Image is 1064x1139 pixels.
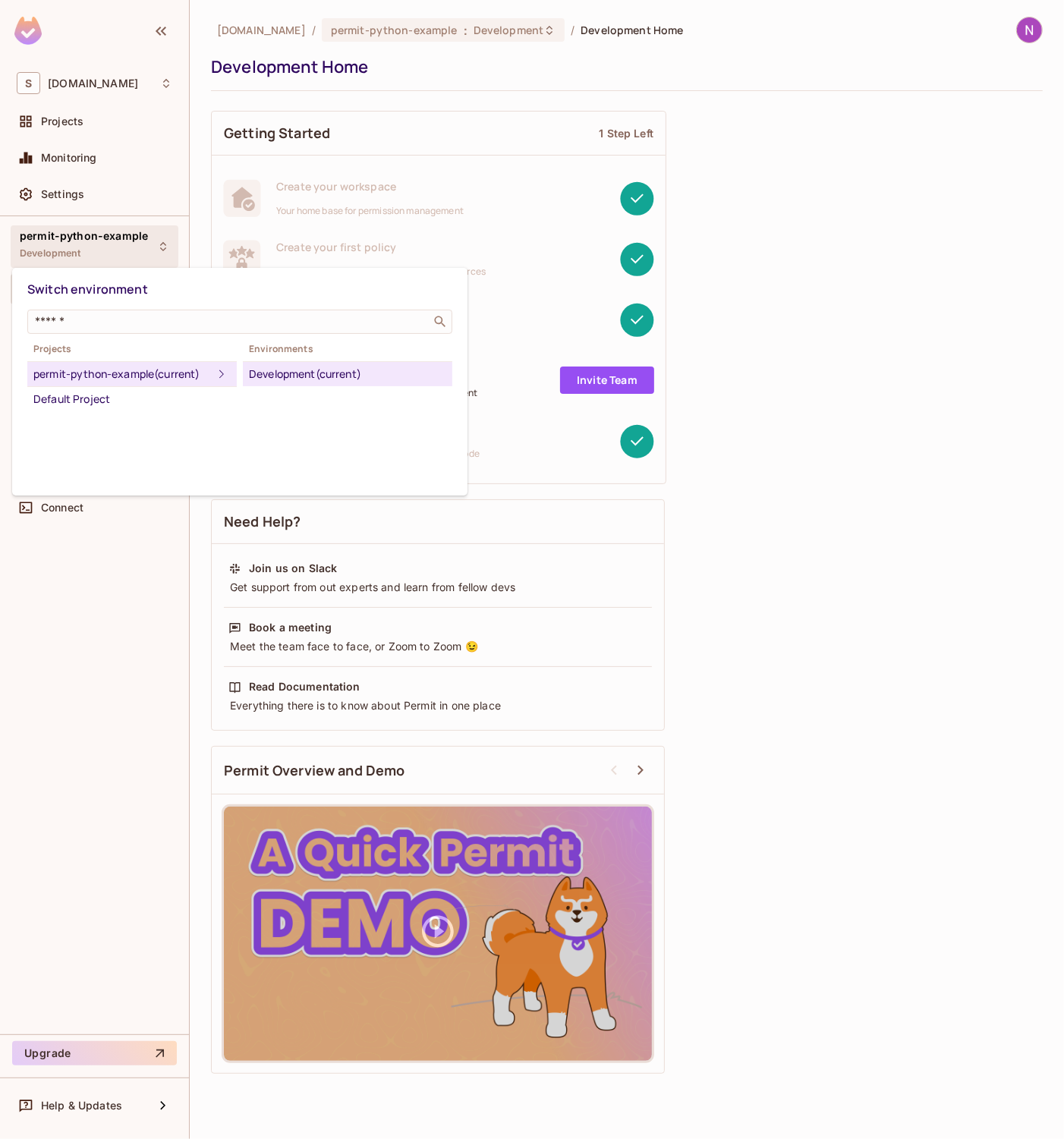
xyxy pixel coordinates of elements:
[27,281,148,297] span: Switch environment
[27,343,237,355] span: Projects
[33,365,212,383] div: permit-python-example (current)
[33,390,231,408] div: Default Project
[243,343,452,355] span: Environments
[249,365,446,383] div: Development (current)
